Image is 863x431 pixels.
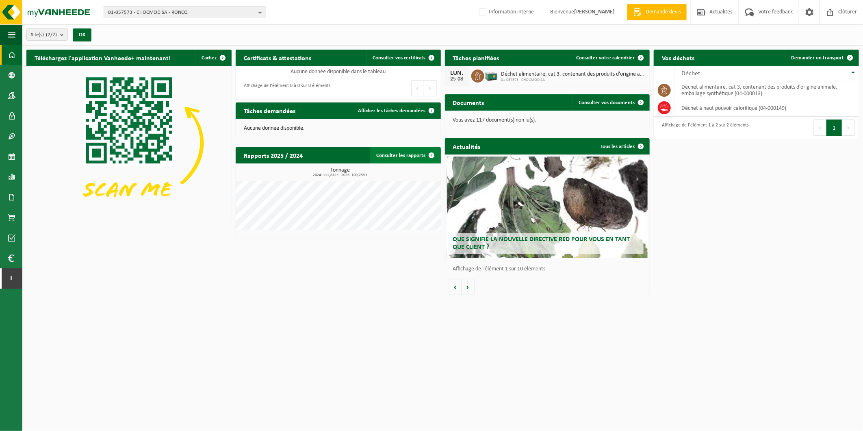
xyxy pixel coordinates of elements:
p: Affichage de l'élément 1 sur 10 éléments [453,266,646,272]
button: OK [73,28,91,41]
span: 01-057573 - CHOCMOD SA - RONCQ [108,7,255,19]
span: Que signifie la nouvelle directive RED pour vous en tant que client ? [453,236,630,250]
h2: Tâches demandées [236,102,304,118]
button: Next [424,80,437,96]
span: 01-057573 - CHOCMOD SA [501,78,646,83]
h3: Tonnage [240,168,441,177]
button: Site(s)(2/2) [26,28,68,41]
button: Previous [813,120,826,136]
a: Consulter vos certificats [366,50,440,66]
div: 25-08 [449,76,465,82]
count: (2/2) [46,32,57,37]
h2: Vos déchets [654,50,703,65]
span: I [8,268,14,289]
img: Download de VHEPlus App [26,66,232,220]
h2: Téléchargez l'application Vanheede+ maintenant! [26,50,179,65]
a: Demande devis [627,4,687,20]
span: Site(s) [31,29,57,41]
label: Information interne [477,6,534,18]
button: 01-057573 - CHOCMOD SA - RONCQ [104,6,266,18]
button: Cachez [195,50,231,66]
h2: Documents [445,94,492,110]
div: LUN. [449,70,465,76]
span: Afficher les tâches demandées [358,108,426,113]
div: Affichage de l'élément 1 à 2 sur 2 éléments [658,119,749,137]
span: Consulter vos certificats [373,55,426,61]
p: Aucune donnée disponible. [244,126,433,131]
span: Déchet [681,70,700,77]
span: Demander un transport [791,55,844,61]
a: Consulter vos documents [572,94,649,111]
img: PB-LB-0680-HPE-GN-01 [484,68,498,82]
h2: Tâches planifiées [445,50,507,65]
a: Consulter votre calendrier [570,50,649,66]
span: Consulter vos documents [579,100,635,105]
span: Déchet alimentaire, cat 3, contenant des produits d'origine animale, emballage s... [501,71,646,78]
a: Afficher les tâches demandées [352,102,440,119]
span: Demande devis [644,8,683,16]
button: Volgende [462,279,475,295]
strong: [PERSON_NAME] [574,9,615,15]
td: déchet à haut pouvoir calorifique (04-000149) [675,99,859,117]
h2: Rapports 2025 / 2024 [236,147,311,163]
div: Affichage de l'élément 0 à 0 sur 0 éléments [240,79,331,97]
a: Consulter les rapports [370,147,440,163]
h2: Actualités [445,138,489,154]
td: déchet alimentaire, cat 3, contenant des produits d'origine animale, emballage synthétique (04-00... [675,81,859,99]
span: Cachez [202,55,217,61]
a: Que signifie la nouvelle directive RED pour vous en tant que client ? [447,157,648,258]
span: Consulter votre calendrier [576,55,635,61]
h2: Certificats & attestations [236,50,319,65]
a: Demander un transport [785,50,858,66]
button: Previous [411,80,424,96]
td: Aucune donnée disponible dans le tableau [236,66,441,77]
p: Vous avez 117 document(s) non lu(s). [453,118,642,123]
button: 1 [826,120,842,136]
button: Next [842,120,855,136]
a: Tous les articles [594,138,649,155]
button: Vorige [449,279,462,295]
span: 2024: 111,812 t - 2025: 100,233 t [240,173,441,177]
